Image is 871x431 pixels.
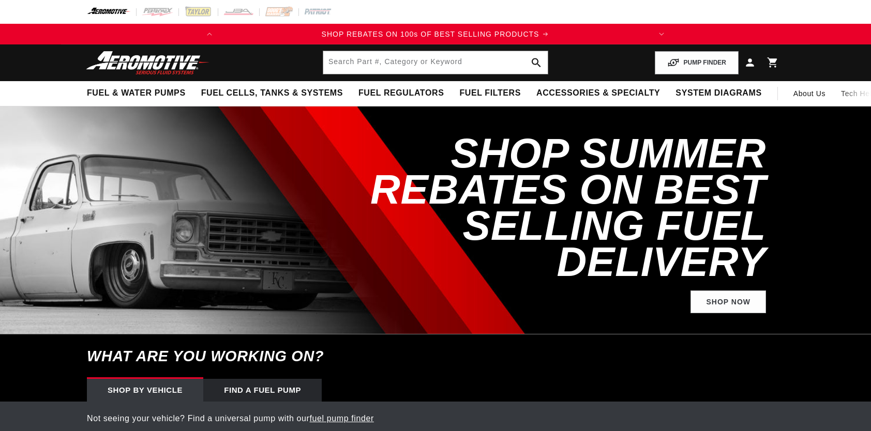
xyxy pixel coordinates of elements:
a: Shop Now [690,290,766,314]
span: Fuel Filters [459,88,521,99]
summary: Fuel Filters [452,81,529,105]
slideshow-component: Translation missing: en.sections.announcements.announcement_bar [61,24,810,44]
a: About Us [786,81,833,106]
summary: Fuel & Water Pumps [79,81,193,105]
a: SHOP REBATES ON 100s OF BEST SELLING PRODUCTS [220,28,651,40]
img: Aeromotive [83,51,213,75]
span: Fuel Cells, Tanks & Systems [201,88,343,99]
div: 1 of 2 [220,28,651,40]
span: Accessories & Specialty [536,88,660,99]
summary: Fuel Regulators [351,81,452,105]
div: Announcement [220,28,651,40]
div: Find a Fuel Pump [203,379,322,402]
span: About Us [793,89,825,98]
button: PUMP FINDER [655,51,739,74]
span: Fuel & Water Pumps [87,88,186,99]
h2: SHOP SUMMER REBATES ON BEST SELLING FUEL DELIVERY [324,135,766,280]
h6: What are you working on? [61,334,810,378]
summary: Fuel Cells, Tanks & Systems [193,81,351,105]
a: fuel pump finder [310,414,374,423]
summary: System Diagrams [668,81,769,105]
summary: Accessories & Specialty [529,81,668,105]
p: Not seeing your vehicle? Find a universal pump with our [87,412,784,425]
div: Shop by vehicle [87,379,203,402]
button: Translation missing: en.sections.announcements.next_announcement [651,24,672,44]
span: Fuel Regulators [358,88,444,99]
button: search button [525,51,548,74]
span: System Diagrams [675,88,761,99]
span: SHOP REBATES ON 100s OF BEST SELLING PRODUCTS [322,30,539,38]
button: Translation missing: en.sections.announcements.previous_announcement [199,24,220,44]
input: Search by Part Number, Category or Keyword [323,51,548,74]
